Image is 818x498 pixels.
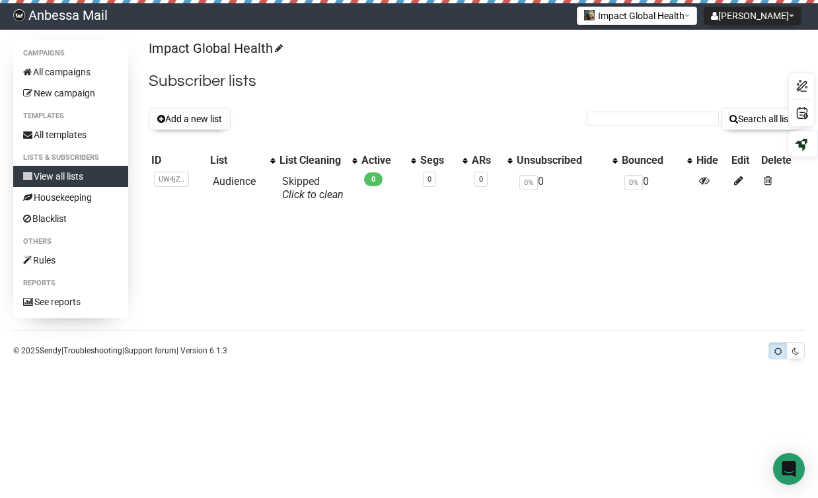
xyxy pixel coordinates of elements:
img: 7.png [584,10,595,20]
div: Unsubscribed [517,154,606,167]
span: 0% [624,175,643,190]
a: Audience [213,175,256,188]
th: Unsubscribed: No sort applied, activate to apply an ascending sort [514,151,619,170]
button: Impact Global Health [577,7,697,25]
a: Sendy [40,346,61,355]
a: See reports [13,291,128,312]
th: List Cleaning: No sort applied, activate to apply an ascending sort [277,151,359,170]
button: [PERSON_NAME] [704,7,801,25]
td: 0 [514,170,619,207]
td: 0 [619,170,694,207]
li: Others [13,234,128,250]
div: ARs [472,154,502,167]
p: © 2025 | | | Version 6.1.3 [13,343,227,358]
span: UW4jZ.. [154,172,189,187]
li: Campaigns [13,46,128,61]
a: All campaigns [13,61,128,83]
div: Edit [731,154,756,167]
th: Segs: No sort applied, activate to apply an ascending sort [418,151,469,170]
a: Impact Global Health [149,40,281,56]
a: Blacklist [13,208,128,229]
th: List: No sort applied, activate to apply an ascending sort [207,151,277,170]
a: Rules [13,250,128,271]
div: Delete [761,154,802,167]
li: Lists & subscribers [13,150,128,166]
th: ID: No sort applied, sorting is disabled [149,151,207,170]
th: Edit: No sort applied, sorting is disabled [729,151,759,170]
button: Add a new list [149,108,231,130]
li: Templates [13,108,128,124]
a: 0 [479,175,483,184]
th: Bounced: No sort applied, activate to apply an ascending sort [619,151,694,170]
div: Hide [696,154,726,167]
div: List [210,154,264,167]
th: Hide: No sort applied, sorting is disabled [694,151,729,170]
a: Troubleshooting [63,346,122,355]
div: List Cleaning [279,154,346,167]
a: Housekeeping [13,187,128,208]
img: e4aa14e7ddc095015cacadb13f170a66 [13,9,25,21]
div: Open Intercom Messenger [773,453,805,485]
div: Active [361,154,404,167]
th: Active: No sort applied, activate to apply an ascending sort [359,151,418,170]
a: View all lists [13,166,128,187]
span: Skipped [282,175,344,201]
a: 0 [428,175,431,184]
a: Support forum [124,346,176,355]
a: Click to clean [282,188,344,201]
span: 0 [364,172,383,186]
h2: Subscriber lists [149,69,805,93]
th: Delete: No sort applied, sorting is disabled [759,151,805,170]
div: ID [151,154,205,167]
div: Bounced [622,154,681,167]
a: All templates [13,124,128,145]
a: New campaign [13,83,128,104]
button: Search all lists [721,108,805,130]
li: Reports [13,275,128,291]
div: Segs [420,154,456,167]
th: ARs: No sort applied, activate to apply an ascending sort [469,151,515,170]
span: 0% [519,175,538,190]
